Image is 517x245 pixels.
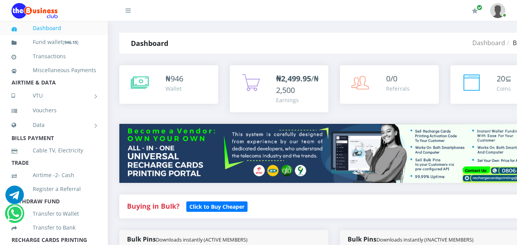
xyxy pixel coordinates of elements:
a: VTU [12,86,96,105]
strong: Bulk Pins [127,235,248,243]
div: ⊆ [497,73,512,84]
b: ₦2,499.95 [276,73,311,84]
a: Dashboard [472,39,505,47]
img: Logo [12,3,58,19]
a: Click to Buy Cheaper [186,201,248,211]
strong: Dashboard [131,39,168,48]
span: 0/0 [386,73,397,84]
strong: Bulk Pins [348,235,473,243]
a: Airtime -2- Cash [12,166,96,184]
b: 946.15 [64,39,77,45]
img: User [490,3,505,18]
a: Transfer to Bank [12,219,96,237]
strong: Buying in Bulk? [127,201,179,211]
a: Register a Referral [12,180,96,198]
a: Dashboard [12,19,96,37]
a: ₦946 Wallet [119,65,218,104]
a: Cable TV, Electricity [12,142,96,159]
a: Chat for support [7,210,23,223]
i: Renew/Upgrade Subscription [472,8,478,14]
a: 0/0 Referrals [340,65,439,104]
div: Coins [497,84,512,93]
span: 20 [497,73,505,84]
div: ₦ [166,73,183,84]
div: Wallet [166,84,183,93]
small: Downloads instantly (ACTIVE MEMBERS) [156,236,248,243]
a: Miscellaneous Payments [12,61,96,79]
span: /₦2,500 [276,73,319,95]
a: Fund wallet[946.15] [12,33,96,51]
small: [ ] [63,39,79,45]
span: Renew/Upgrade Subscription [477,5,482,10]
span: 946 [171,73,183,84]
small: Downloads instantly (INACTIVE MEMBERS) [376,236,473,243]
a: Vouchers [12,101,96,119]
div: Referrals [386,84,410,93]
a: Data [12,115,96,135]
a: ₦2,499.95/₦2,500 Earnings [230,65,329,112]
div: Earnings [276,96,321,104]
a: Transactions [12,47,96,65]
b: Click to Buy Cheaper [189,203,244,210]
a: Chat for support [5,191,24,204]
a: Transfer to Wallet [12,205,96,223]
